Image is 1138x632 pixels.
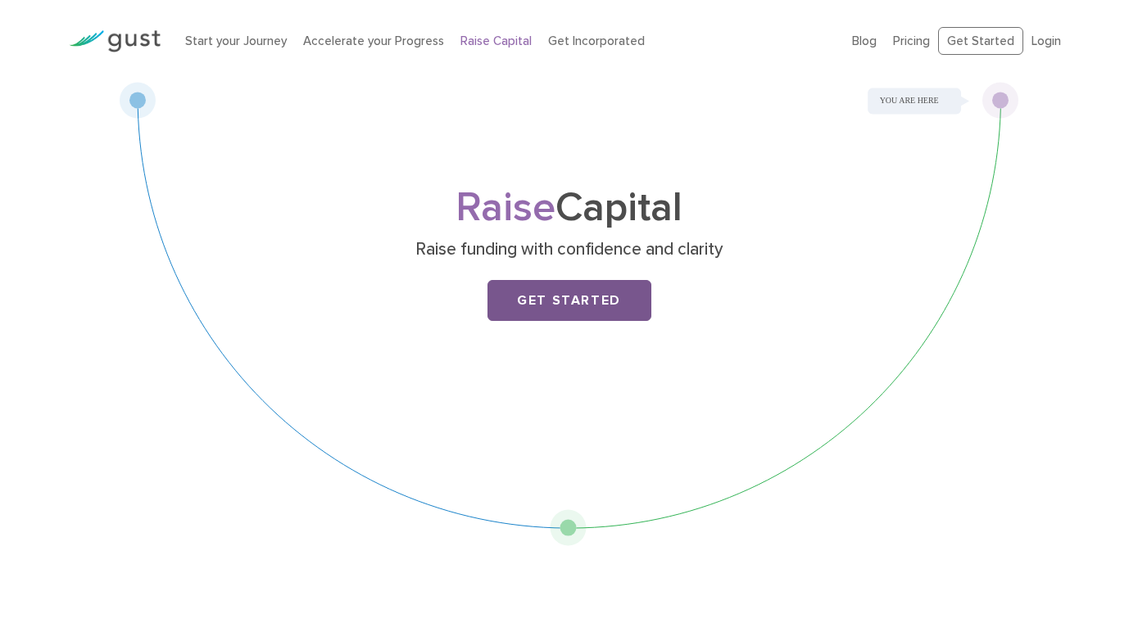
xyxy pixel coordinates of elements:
a: Get Started [487,280,651,321]
a: Accelerate your Progress [303,34,444,48]
img: Gust Logo [69,30,161,52]
span: Raise [456,183,555,232]
a: Get Started [938,27,1023,56]
a: Raise Capital [460,34,532,48]
a: Blog [852,34,877,48]
h1: Capital [246,189,893,227]
a: Start your Journey [185,34,287,48]
a: Login [1031,34,1061,48]
a: Pricing [893,34,930,48]
a: Get Incorporated [548,34,645,48]
p: Raise funding with confidence and clarity [252,238,886,261]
